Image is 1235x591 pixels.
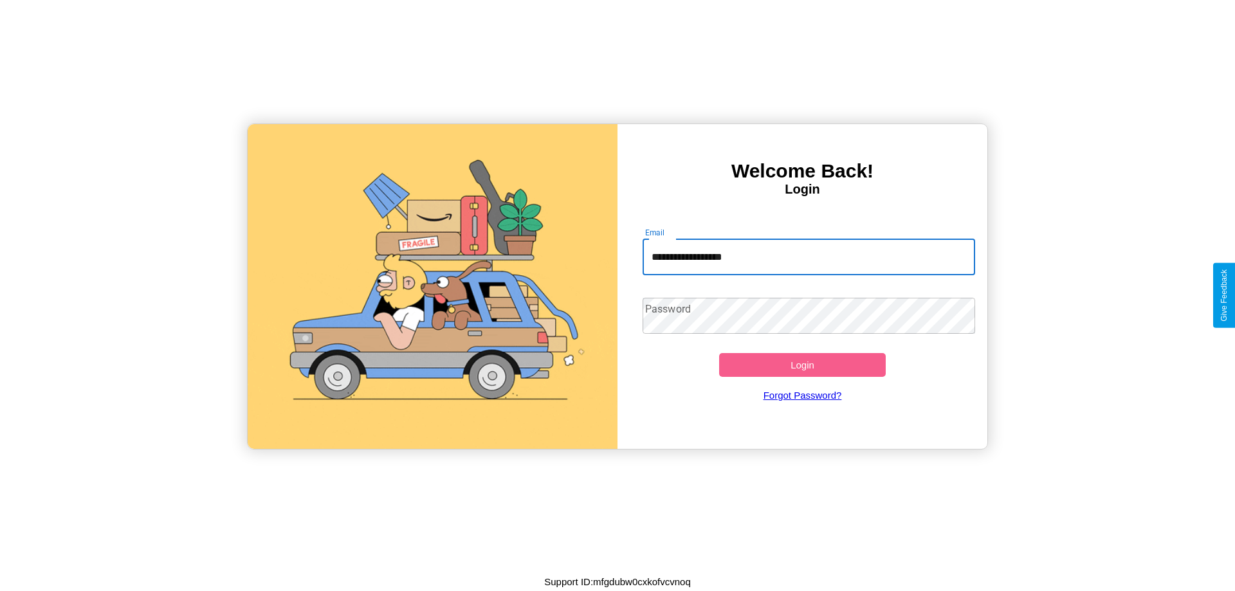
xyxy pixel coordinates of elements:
h4: Login [617,182,987,197]
p: Support ID: mfgdubw0cxkofvcvnoq [544,573,691,590]
div: Give Feedback [1220,269,1229,322]
button: Login [719,353,886,377]
label: Email [645,227,665,238]
a: Forgot Password? [636,377,969,414]
img: gif [248,124,617,449]
h3: Welcome Back! [617,160,987,182]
